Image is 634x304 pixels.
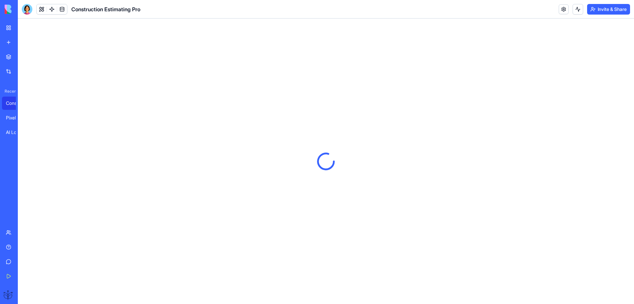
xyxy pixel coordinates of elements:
div: PixelCraft Studio [6,114,24,121]
span: Recent [2,89,16,94]
img: ACg8ocJXc4biGNmL-6_84M9niqKohncbsBQNEji79DO8k46BE60Re2nP=s96-c [3,289,14,300]
a: PixelCraft Studio [2,111,28,124]
a: Construction Estimating Pro [2,97,28,110]
button: Invite & Share [587,4,630,15]
div: AI Logo Generator [6,129,24,136]
span: Construction Estimating Pro [71,5,140,13]
a: AI Logo Generator [2,126,28,139]
img: logo [5,5,46,14]
div: Construction Estimating Pro [6,100,24,107]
